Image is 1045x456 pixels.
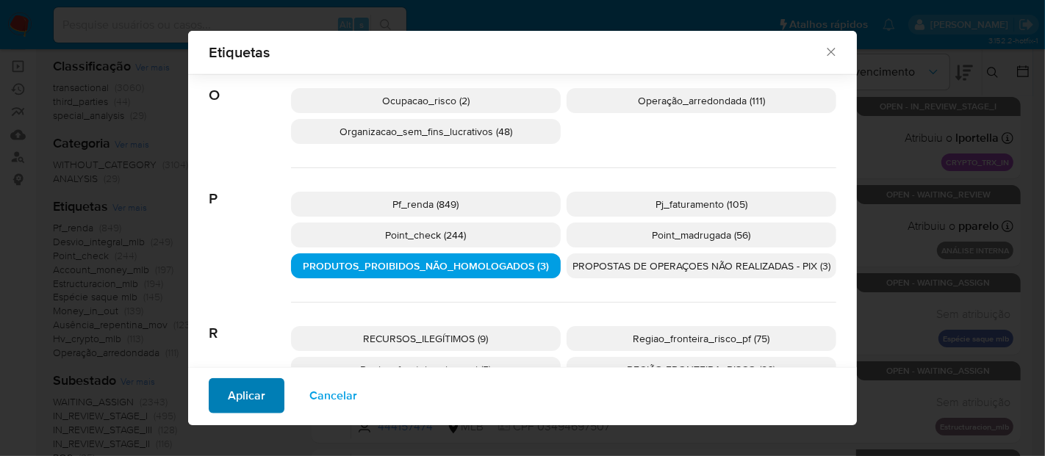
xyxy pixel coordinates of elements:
[290,378,376,413] button: Cancelar
[291,88,561,113] div: Ocupacao_risco (2)
[291,192,561,217] div: Pf_renda (849)
[567,326,836,351] div: Regiao_fronteira_risco_pf (75)
[386,228,467,242] span: Point_check (244)
[567,222,836,247] div: Point_madrugada (56)
[209,65,291,104] span: O
[572,258,830,273] span: PROPOSTAS DE OPERAÇOES NÃO REALIZADAS - PIX (3)
[291,357,561,382] div: Regiao_fronteira_risco_pj (5)
[567,88,836,113] div: Operação_arredondada (111)
[628,362,776,377] span: REGIÃO FRONTEIRA_RISCO (26)
[291,119,561,144] div: Organizacao_sem_fins_lucrativos (48)
[567,357,836,382] div: REGIÃO FRONTEIRA_RISCO (26)
[291,222,561,247] div: Point_check (244)
[340,124,512,139] span: Organizacao_sem_fins_lucrativos (48)
[209,168,291,208] span: P
[656,197,747,211] span: Pj_faturamento (105)
[209,45,824,59] span: Etiquetas
[382,93,470,108] span: Ocupacao_risco (2)
[567,253,836,278] div: PROPOSTAS DE OPERAÇOES NÃO REALIZADAS - PIX (3)
[633,331,770,346] span: Regiao_fronteira_risco_pf (75)
[309,380,357,412] span: Cancelar
[824,45,837,58] button: Fechar
[209,378,284,413] button: Aplicar
[567,192,836,217] div: Pj_faturamento (105)
[653,228,751,242] span: Point_madrugada (56)
[361,362,492,377] span: Regiao_fronteira_risco_pj (5)
[303,258,549,273] span: PRODUTOS_PROIBIDOS_NÃO_HOMOLOGADOS (3)
[364,331,489,346] span: RECURSOS_ILEGÍTIMOS (9)
[291,253,561,278] div: PRODUTOS_PROIBIDOS_NÃO_HOMOLOGADOS (3)
[393,197,459,211] span: Pf_renda (849)
[638,93,765,108] span: Operação_arredondada (111)
[228,380,265,412] span: Aplicar
[209,303,291,342] span: R
[291,326,561,351] div: RECURSOS_ILEGÍTIMOS (9)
